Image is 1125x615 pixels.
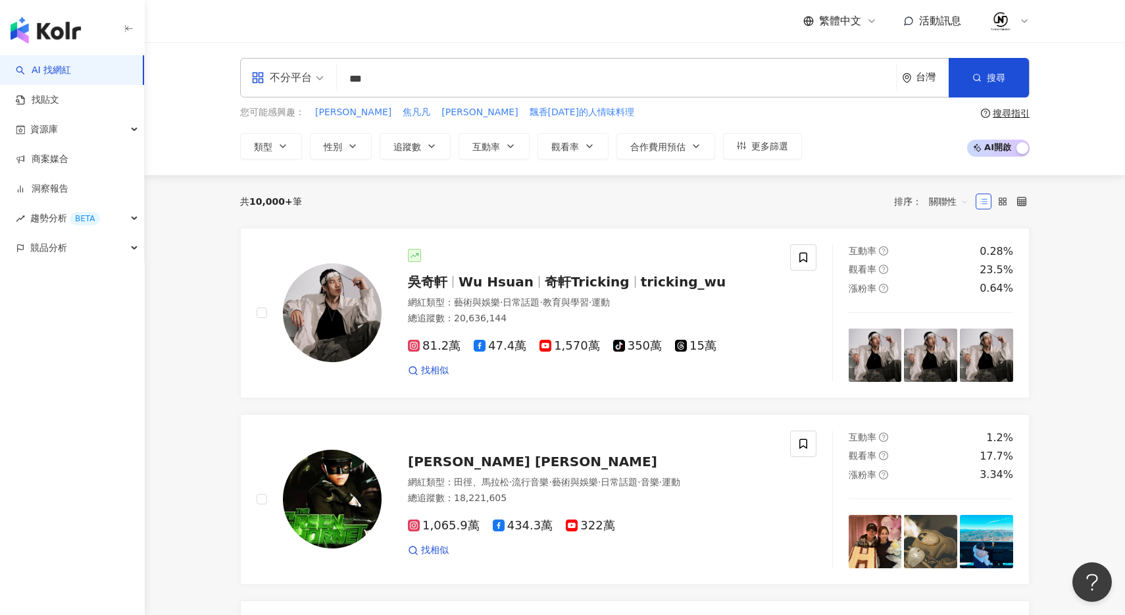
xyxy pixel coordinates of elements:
[408,274,447,290] span: 吳奇軒
[949,58,1029,97] button: 搜尋
[751,141,788,151] span: 更多篩選
[408,339,461,353] span: 81.2萬
[240,106,305,119] span: 您可能感興趣：
[537,133,609,159] button: 觀看率
[421,544,449,557] span: 找相似
[723,133,802,159] button: 更多篩選
[30,115,58,144] span: 資源庫
[598,477,601,487] span: ·
[894,191,976,212] div: 排序：
[543,297,589,307] span: 教育與學習
[251,67,312,88] div: 不分平台
[11,17,81,43] img: logo
[929,191,968,212] span: 關聯性
[988,9,1013,34] img: 02.jpeg
[408,492,774,505] div: 總追蹤數 ： 18,221,605
[16,214,25,223] span: rise
[551,142,579,152] span: 觀看率
[879,284,888,293] span: question-circle
[981,109,990,118] span: question-circle
[980,449,1013,464] div: 17.7%
[441,105,518,120] button: [PERSON_NAME]
[310,133,372,159] button: 性別
[904,515,957,568] img: post-image
[503,297,539,307] span: 日常話題
[240,414,1030,585] a: KOL Avatar[PERSON_NAME] [PERSON_NAME]網紅類型：田徑、馬拉松·流行音樂·藝術與娛樂·日常話題·音樂·運動總追蹤數：18,221,6051,065.9萬434....
[249,196,293,207] span: 10,000+
[849,283,876,294] span: 漲粉率
[601,477,637,487] span: 日常話題
[662,477,680,487] span: 運動
[539,339,600,353] span: 1,570萬
[960,515,1013,568] img: post-image
[545,274,630,290] span: 奇軒Tricking
[613,339,662,353] span: 350萬
[454,477,509,487] span: 田徑、馬拉松
[408,476,774,489] div: 網紅類型 ：
[539,297,542,307] span: ·
[459,274,534,290] span: Wu Hsuan
[459,133,530,159] button: 互動率
[960,329,1013,382] img: post-image
[993,108,1030,119] div: 搜尋指引
[314,105,392,120] button: [PERSON_NAME]
[549,477,551,487] span: ·
[849,329,902,382] img: post-image
[879,246,888,255] span: question-circle
[675,339,716,353] span: 15萬
[879,451,888,460] span: question-circle
[849,515,902,568] img: post-image
[70,212,100,225] div: BETA
[509,477,512,487] span: ·
[16,182,68,196] a: 洞察報告
[529,105,635,120] button: 飄香[DATE]的人情味料理
[980,468,1013,482] div: 3.34%
[552,477,598,487] span: 藝術與娛樂
[393,142,421,152] span: 追蹤數
[919,14,961,27] span: 活動訊息
[408,454,657,469] span: [PERSON_NAME] [PERSON_NAME]
[641,477,659,487] span: 音樂
[659,477,662,487] span: ·
[16,153,68,166] a: 商案媒合
[849,469,876,480] span: 漲粉率
[980,263,1013,277] div: 23.5%
[616,133,715,159] button: 合作費用預估
[380,133,451,159] button: 追蹤數
[16,64,71,77] a: searchAI 找網紅
[849,246,876,256] span: 互動率
[902,73,912,83] span: environment
[254,142,272,152] span: 類型
[819,14,861,28] span: 繁體中文
[16,94,59,107] a: 找貼文
[283,263,382,362] img: KOL Avatar
[240,228,1030,398] a: KOL Avatar吳奇軒Wu Hsuan奇軒Trickingtricking_wu網紅類型：藝術與娛樂·日常話題·教育與學習·運動總追蹤數：20,636,14481.2萬47.4萬1,570萬...
[879,470,888,479] span: question-circle
[916,72,949,83] div: 台灣
[403,106,430,119] span: 焦凡凡
[408,519,480,533] span: 1,065.9萬
[637,477,640,487] span: ·
[324,142,342,152] span: 性別
[987,72,1005,83] span: 搜尋
[315,106,391,119] span: [PERSON_NAME]
[493,519,553,533] span: 434.3萬
[589,297,591,307] span: ·
[849,432,876,442] span: 互動率
[530,106,634,119] span: 飄香[DATE]的人情味料理
[630,142,686,152] span: 合作費用預估
[474,339,526,353] span: 47.4萬
[980,281,1013,296] div: 0.64%
[512,477,549,487] span: 流行音樂
[1072,562,1112,602] iframe: Help Scout Beacon - Open
[849,450,876,461] span: 觀看率
[251,71,264,84] span: appstore
[408,312,774,325] div: 總追蹤數 ： 20,636,144
[240,196,302,207] div: 共 筆
[408,544,449,557] a: 找相似
[566,519,614,533] span: 322萬
[641,274,726,290] span: tricking_wu
[904,329,957,382] img: post-image
[879,433,888,442] span: question-circle
[980,244,1013,259] div: 0.28%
